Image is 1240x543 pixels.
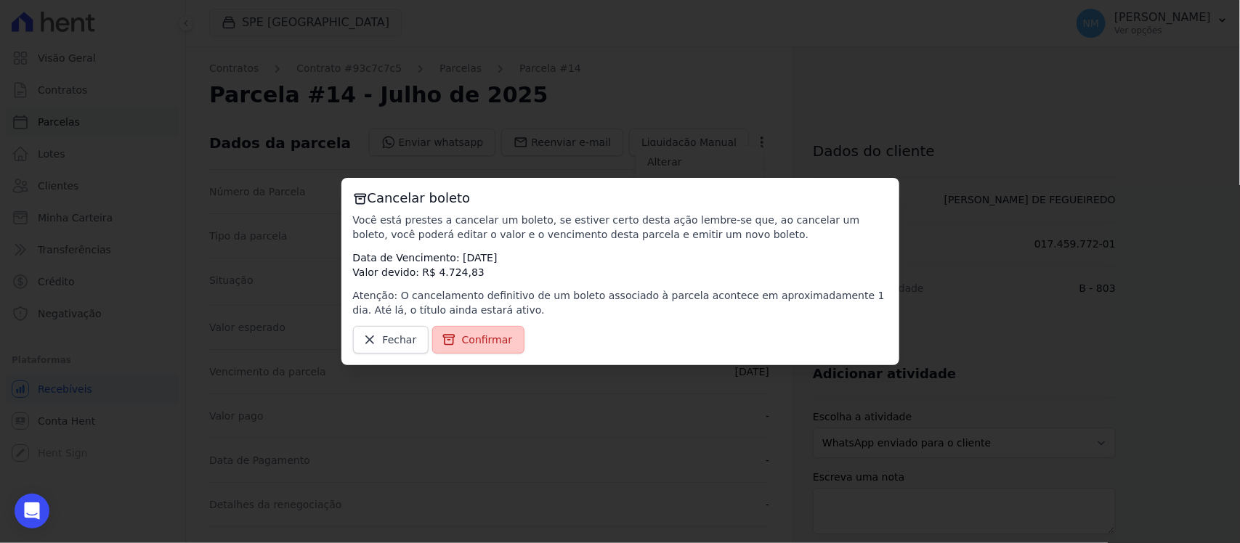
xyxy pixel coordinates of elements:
[15,494,49,528] div: Open Intercom Messenger
[353,326,429,354] a: Fechar
[353,250,888,279] p: Data de Vencimento: [DATE] Valor devido: R$ 4.724,83
[353,189,888,207] h3: Cancelar boleto
[383,332,417,347] span: Fechar
[353,288,888,317] p: Atenção: O cancelamento definitivo de um boleto associado à parcela acontece em aproximadamente 1...
[462,332,513,347] span: Confirmar
[353,213,888,242] p: Você está prestes a cancelar um boleto, se estiver certo desta ação lembre-se que, ao cancelar um...
[432,326,525,354] a: Confirmar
